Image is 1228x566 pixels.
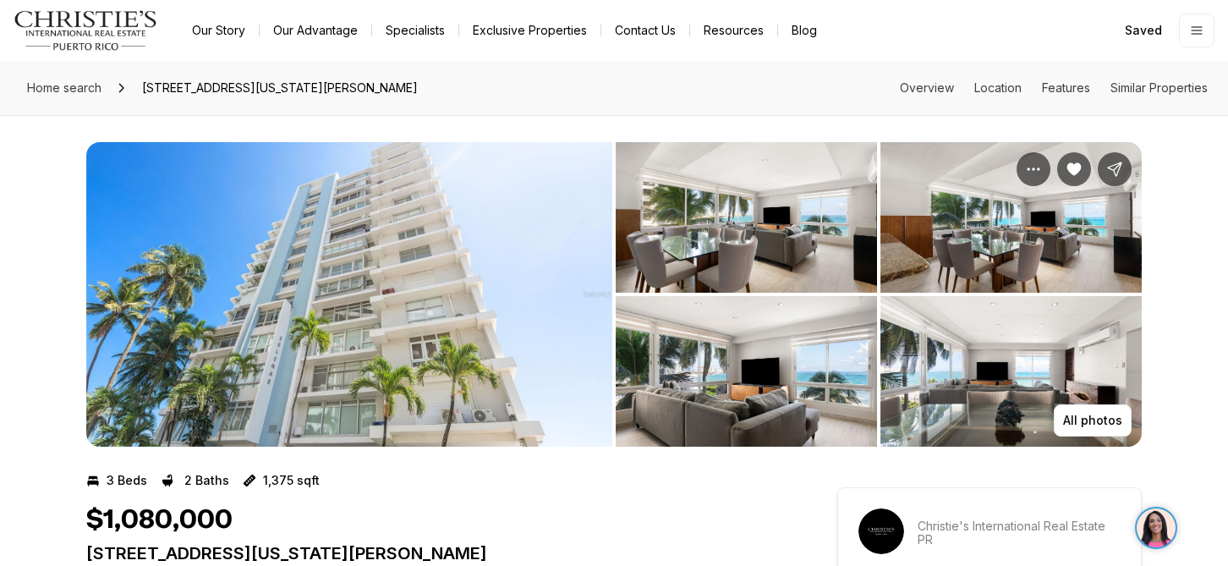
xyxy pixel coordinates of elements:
[184,474,229,487] p: 2 Baths
[880,142,1142,293] button: View image gallery
[616,142,1142,447] li: 2 of 11
[86,142,612,447] button: View image gallery
[1054,404,1132,437] button: All photos
[107,474,147,487] p: 3 Beds
[20,74,108,102] a: Home search
[1098,152,1132,186] button: Share Property: 1 WASHINGTON ST. #4-A
[14,10,158,51] img: logo
[1179,14,1214,47] button: Open menu
[918,519,1121,547] p: Christie's International Real Estate PR
[778,19,831,42] a: Blog
[27,80,101,95] span: Home search
[86,504,233,536] h1: $1,080,000
[900,80,954,95] a: Skip to: Overview
[616,142,877,293] button: View image gallery
[178,19,259,42] a: Our Story
[260,19,371,42] a: Our Advantage
[1042,80,1090,95] a: Skip to: Features
[690,19,777,42] a: Resources
[1125,24,1162,37] span: Saved
[616,296,877,447] button: View image gallery
[263,474,320,487] p: 1,375 sqft
[1057,152,1091,186] button: Unsave Property: 1 WASHINGTON ST. #4-A
[1115,14,1172,47] a: Saved
[1063,414,1122,427] p: All photos
[459,19,600,42] a: Exclusive Properties
[372,19,458,42] a: Specialists
[135,74,425,102] span: [STREET_ADDRESS][US_STATE][PERSON_NAME]
[900,81,1208,95] nav: Page section menu
[601,19,689,42] button: Contact Us
[10,10,49,49] img: be3d4b55-7850-4bcb-9297-a2f9cd376e78.png
[86,142,1142,447] div: Listing Photos
[1110,80,1208,95] a: Skip to: Similar Properties
[1017,152,1050,186] button: Property options
[880,296,1142,447] button: View image gallery
[974,80,1022,95] a: Skip to: Location
[86,142,612,447] li: 1 of 11
[86,543,776,563] p: [STREET_ADDRESS][US_STATE][PERSON_NAME]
